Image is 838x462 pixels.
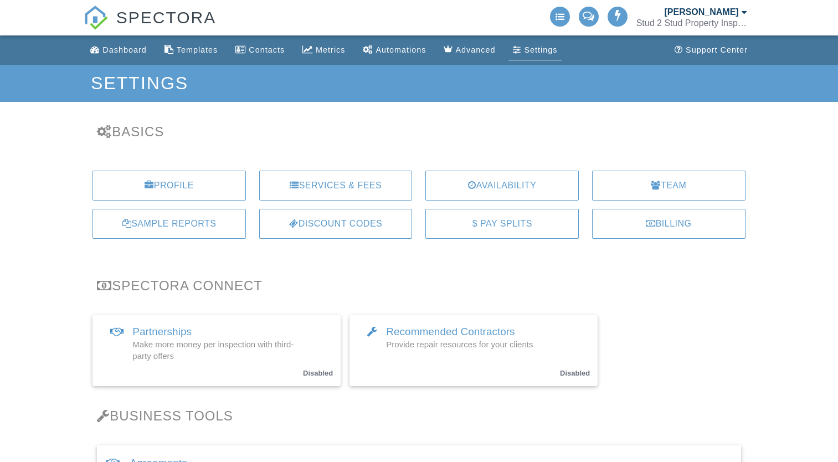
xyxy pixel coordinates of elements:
a: Automations (Advanced) [358,40,430,60]
a: Services & Fees [259,171,413,201]
div: Contacts [249,45,285,54]
h1: Settings [91,74,747,93]
small: Disabled [560,369,590,377]
a: Team [592,171,746,201]
div: Stud 2 Stud Property Inspections LLC [636,18,747,29]
span: Partnerships [132,326,192,337]
span: Make more money per inspection with third-party offers [132,340,294,361]
a: SPECTORA [84,17,216,37]
h3: Spectora Connect [97,278,741,293]
a: Profile [92,171,246,201]
div: Support Center [686,45,748,54]
span: SPECTORA [116,6,217,29]
a: $ Pay Splits [425,209,579,239]
div: Advanced [455,45,495,54]
a: Dashboard [86,40,151,60]
div: Automations [376,45,426,54]
span: Recommended Contractors [386,326,515,337]
h3: Basics [97,124,741,139]
a: Templates [160,40,223,60]
a: Metrics [298,40,349,60]
h3: Business Tools [97,408,741,423]
a: Recommended Contractors Provide repair resources for your clients Disabled [349,315,598,386]
a: Availability [425,171,579,201]
small: Disabled [303,369,333,377]
a: Advanced [439,40,500,60]
a: Partnerships Make more money per inspection with third-party offers Disabled [92,315,341,386]
a: Support Center [670,40,752,60]
span: Provide repair resources for your clients [386,340,533,349]
div: [PERSON_NAME] [664,7,738,18]
a: Contacts [231,40,289,60]
div: Dashboard [102,45,146,54]
a: Discount Codes [259,209,413,239]
div: Metrics [316,45,345,54]
a: Settings [508,40,562,60]
img: The Best Home Inspection Software - Spectora [84,6,108,30]
a: Billing [592,209,746,239]
div: Settings [524,45,557,54]
a: Sample Reports [92,209,246,239]
div: Templates [177,45,218,54]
